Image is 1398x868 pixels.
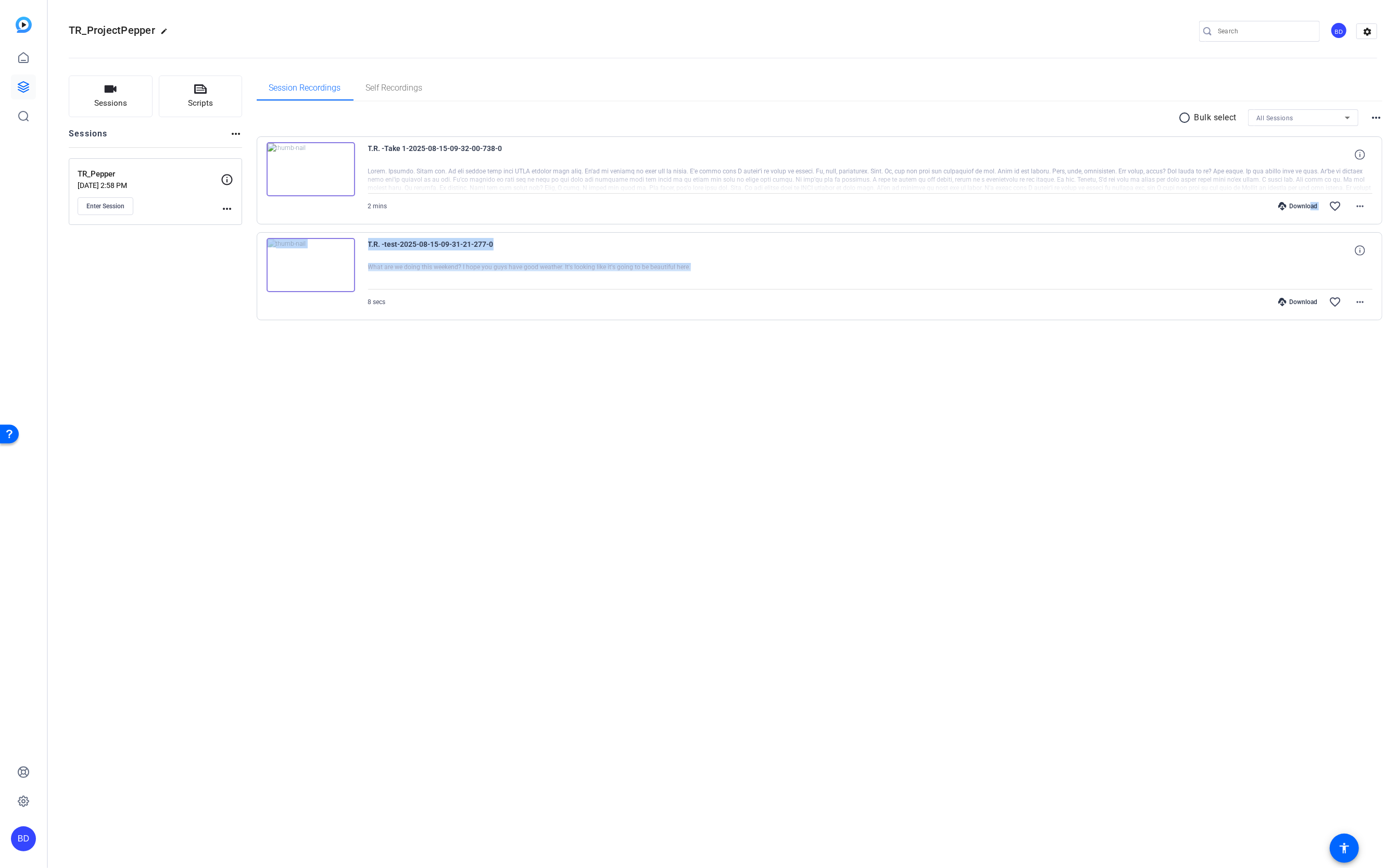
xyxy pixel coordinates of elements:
[160,28,173,40] mat-icon: edit
[1354,296,1366,308] mat-icon: more_horiz
[366,84,423,92] span: Self Recordings
[1357,24,1378,40] mat-icon: settings
[1370,111,1382,124] mat-icon: more_horiz
[267,238,355,292] img: thumb-nail
[1273,298,1323,306] div: Download
[1329,200,1341,212] mat-icon: favorite_border
[230,128,242,140] mat-icon: more_horiz
[221,203,233,215] mat-icon: more_horiz
[94,97,127,109] span: Sessions
[1194,111,1237,124] p: Bulk select
[1218,25,1312,37] input: Search
[11,826,36,851] div: BD
[78,168,221,180] p: TR_Pepper
[78,181,221,190] p: [DATE] 2:58 PM
[1256,115,1293,122] span: All Sessions
[159,76,243,117] button: Scripts
[1354,200,1366,212] mat-icon: more_horiz
[1329,296,1341,308] mat-icon: favorite_border
[368,238,561,263] span: T.R. -test-2025-08-15-09-31-21-277-0
[69,76,153,117] button: Sessions
[16,17,32,33] img: blue-gradient.svg
[86,202,124,210] span: Enter Session
[1273,202,1323,210] div: Download
[69,128,108,147] h2: Sessions
[368,298,386,306] span: 8 secs
[1330,22,1349,40] ngx-avatar: Baron Dorff
[1179,111,1194,124] mat-icon: radio_button_unchecked
[269,84,341,92] span: Session Recordings
[368,203,387,210] span: 2 mins
[1330,22,1347,39] div: BD
[188,97,213,109] span: Scripts
[69,24,155,36] span: TR_ProjectPepper
[78,197,133,215] button: Enter Session
[368,142,561,167] span: T.R. -Take 1-2025-08-15-09-32-00-738-0
[1338,842,1351,854] mat-icon: accessibility
[267,142,355,196] img: thumb-nail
